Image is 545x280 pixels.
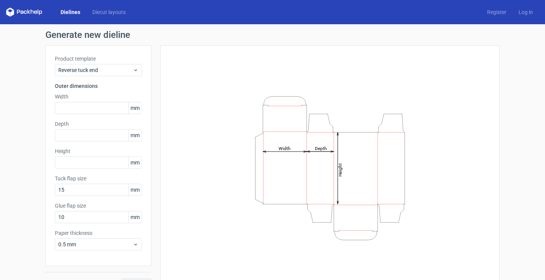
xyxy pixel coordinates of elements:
[279,145,291,151] tspan: Width
[128,102,142,114] span: mm
[45,30,500,39] h1: Generate new dieline
[481,8,512,16] a: Register
[315,145,327,151] tspan: Depth
[128,184,142,196] span: mm
[512,8,539,16] a: Log in
[55,93,142,100] label: Width
[55,82,142,90] h3: Outer dimensions
[128,211,142,223] span: mm
[55,55,142,63] label: Product template
[55,147,142,155] label: Height
[55,120,142,128] label: Depth
[55,202,142,210] label: Glue flap size
[55,229,142,237] label: Paper thickness
[54,8,86,16] a: Dielines
[55,175,142,182] label: Tuck flap size
[128,130,142,141] span: mm
[338,163,343,176] tspan: Height
[86,8,132,16] a: Diecut layouts
[58,241,133,248] span: 0.5 mm
[58,66,133,74] span: Reverse tuck end
[128,157,142,168] span: mm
